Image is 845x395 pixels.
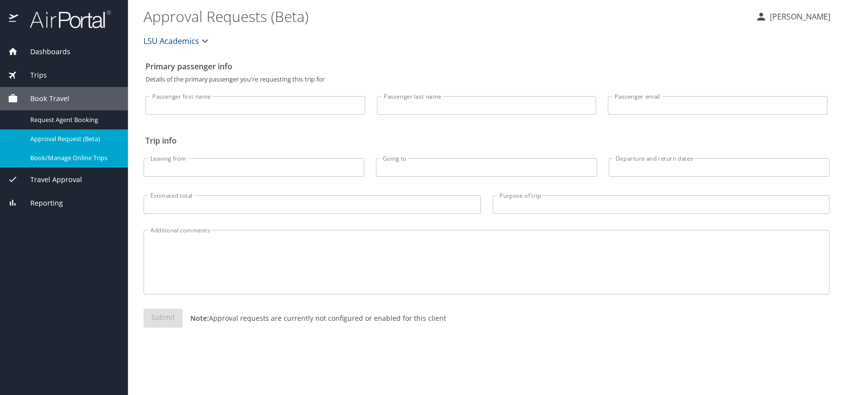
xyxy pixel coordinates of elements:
p: Approval requests are currently not configured or enabled for this client [183,313,446,323]
img: icon-airportal.png [9,10,19,29]
span: Reporting [18,198,63,208]
span: Book/Manage Online Trips [30,153,116,163]
h2: Primary passenger info [145,59,827,74]
span: Travel Approval [18,174,82,185]
span: LSU Academics [144,34,199,48]
img: airportal-logo.png [19,10,111,29]
span: Approval Request (Beta) [30,134,116,144]
p: Details of the primary passenger you're requesting this trip for [145,76,827,83]
strong: Note: [190,313,209,323]
button: [PERSON_NAME] [751,8,834,25]
span: Dashboards [18,46,70,57]
p: [PERSON_NAME] [767,11,830,22]
h2: Trip info [145,133,827,148]
button: LSU Academics [140,31,215,51]
span: Request Agent Booking [30,115,116,125]
h1: Approval Requests (Beta) [144,1,747,31]
span: Book Travel [18,93,69,104]
span: Trips [18,70,47,81]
